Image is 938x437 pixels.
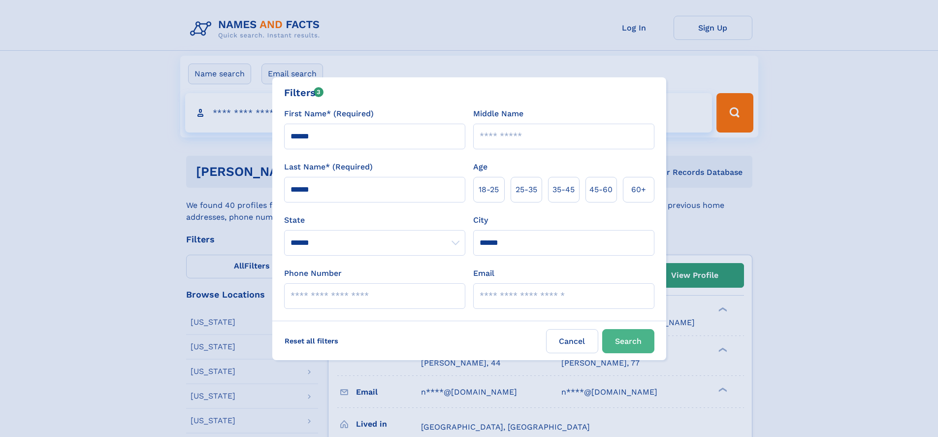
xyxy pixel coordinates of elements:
[278,329,345,353] label: Reset all filters
[284,161,373,173] label: Last Name* (Required)
[284,268,342,279] label: Phone Number
[284,85,324,100] div: Filters
[473,161,487,173] label: Age
[473,214,488,226] label: City
[589,184,613,196] span: 45‑60
[479,184,499,196] span: 18‑25
[602,329,654,353] button: Search
[473,108,523,120] label: Middle Name
[284,108,374,120] label: First Name* (Required)
[473,268,494,279] label: Email
[516,184,537,196] span: 25‑35
[284,214,465,226] label: State
[552,184,575,196] span: 35‑45
[546,329,598,353] label: Cancel
[631,184,646,196] span: 60+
